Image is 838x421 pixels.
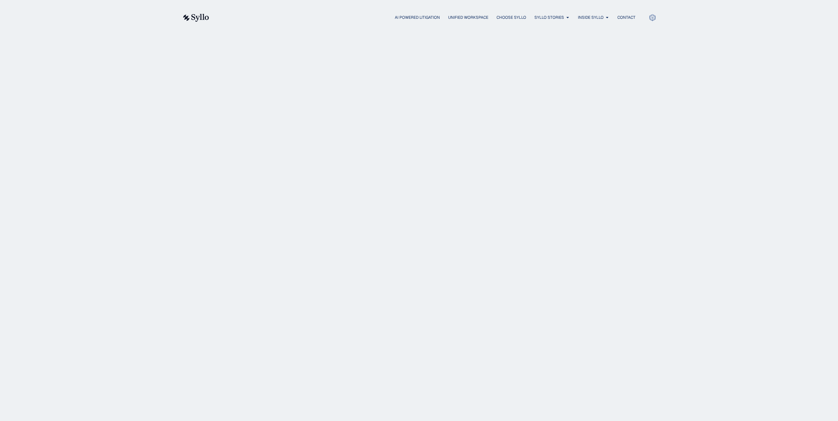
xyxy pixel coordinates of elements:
a: AI Powered Litigation [395,14,440,20]
a: Inside Syllo [578,14,604,20]
a: Syllo Stories [534,14,564,20]
div: Menu Toggle [222,14,635,21]
a: Choose Syllo [497,14,526,20]
nav: Menu [222,14,635,21]
a: Unified Workspace [448,14,488,20]
img: syllo [182,14,209,22]
a: Contact [617,14,635,20]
